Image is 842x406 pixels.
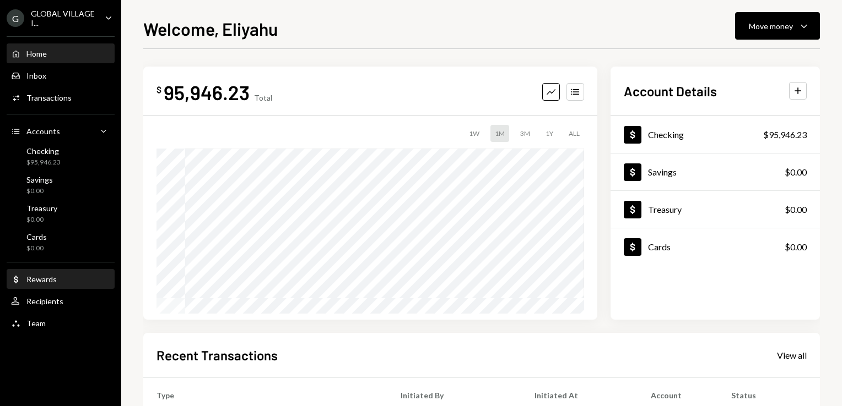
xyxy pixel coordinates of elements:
a: Checking$95,946.23 [7,143,115,169]
div: $0.00 [785,203,807,216]
h2: Recent Transactions [156,346,278,364]
div: $0.00 [26,186,53,196]
a: Treasury$0.00 [611,191,820,228]
div: $0.00 [26,244,47,253]
a: Inbox [7,65,115,85]
h2: Account Details [624,82,717,100]
div: $0.00 [785,240,807,254]
div: Treasury [26,204,57,213]
div: $0.00 [785,166,807,179]
div: $0.00 [26,215,57,224]
a: Recipients [7,291,115,311]
a: Treasury$0.00 [7,200,115,227]
div: Savings [26,175,53,184]
div: $ [156,84,161,95]
h1: Welcome, Eliyahu [143,18,278,40]
button: Move money [735,12,820,40]
div: 1M [490,125,509,142]
div: 95,946.23 [164,80,250,105]
a: Rewards [7,269,115,289]
div: Home [26,49,47,58]
a: Cards$0.00 [611,228,820,265]
div: $95,946.23 [763,128,807,141]
div: Cards [648,242,671,252]
div: Checking [648,129,684,140]
div: Savings [648,167,677,177]
div: GLOBAL VILLAGE I... [31,9,96,28]
div: Total [254,93,272,102]
div: $95,946.23 [26,158,61,167]
div: View all [777,350,807,361]
a: Team [7,313,115,333]
div: Accounts [26,127,60,136]
a: Cards$0.00 [7,229,115,255]
div: Checking [26,146,61,156]
div: Move money [749,20,793,32]
a: Checking$95,946.23 [611,116,820,153]
div: Inbox [26,71,46,80]
a: Savings$0.00 [7,172,115,198]
a: View all [777,349,807,361]
div: Recipients [26,297,63,306]
a: Transactions [7,87,115,107]
div: Cards [26,232,47,242]
a: Home [7,43,115,63]
div: Team [26,319,46,328]
div: 3M [516,125,535,142]
div: Rewards [26,275,57,284]
a: Accounts [7,121,115,141]
div: G [7,9,24,27]
div: 1W [465,125,484,142]
div: Treasury [648,204,682,215]
div: Transactions [26,93,72,102]
div: 1Y [541,125,558,142]
a: Savings$0.00 [611,153,820,190]
div: ALL [564,125,584,142]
